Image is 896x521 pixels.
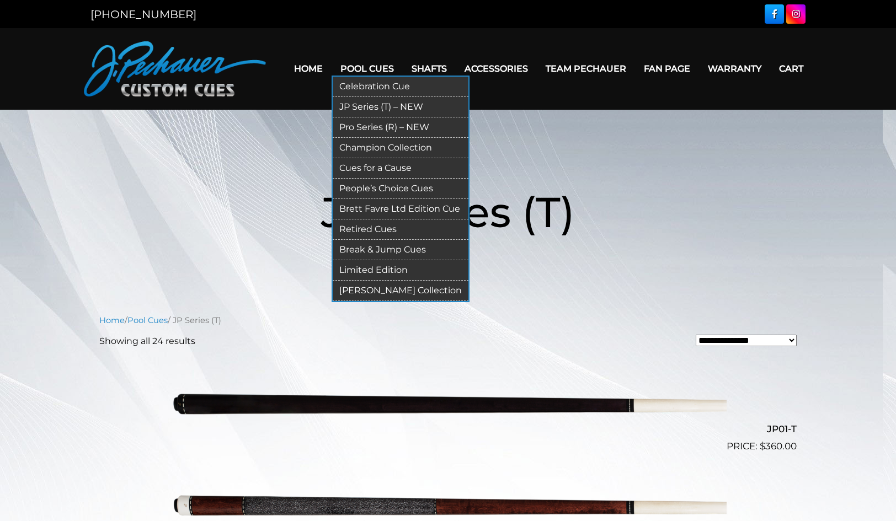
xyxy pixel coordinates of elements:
[99,315,125,325] a: Home
[333,117,468,138] a: Pro Series (R) – NEW
[770,55,812,83] a: Cart
[99,335,195,348] p: Showing all 24 results
[333,97,468,117] a: JP Series (T) – NEW
[84,41,266,96] img: Pechauer Custom Cues
[99,419,797,439] h2: JP01-T
[333,138,468,158] a: Champion Collection
[169,357,727,449] img: JP01-T
[456,55,537,83] a: Accessories
[285,55,332,83] a: Home
[333,260,468,281] a: Limited Edition
[332,55,403,83] a: Pool Cues
[760,441,797,452] bdi: 360.00
[90,8,196,21] a: [PHONE_NUMBER]
[99,314,797,326] nav: Breadcrumb
[333,281,468,301] a: [PERSON_NAME] Collection
[333,240,468,260] a: Break & Jump Cues
[760,441,765,452] span: $
[333,179,468,199] a: People’s Choice Cues
[127,315,168,325] a: Pool Cues
[537,55,635,83] a: Team Pechauer
[333,199,468,219] a: Brett Favre Ltd Edition Cue
[333,158,468,179] a: Cues for a Cause
[699,55,770,83] a: Warranty
[635,55,699,83] a: Fan Page
[403,55,456,83] a: Shafts
[696,335,797,346] select: Shop order
[333,219,468,240] a: Retired Cues
[99,357,797,454] a: JP01-T $360.00
[321,186,575,238] span: JP Series (T)
[333,77,468,97] a: Celebration Cue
